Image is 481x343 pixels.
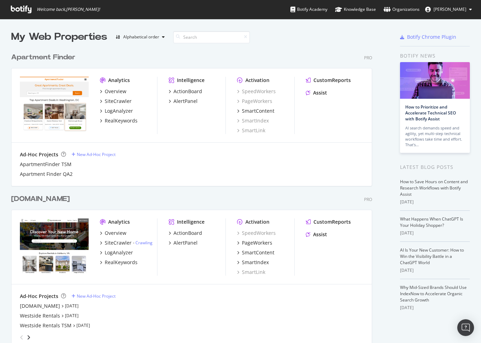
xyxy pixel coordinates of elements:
a: SmartLink [237,269,265,276]
img: apartmentfinder.com [20,77,89,132]
div: angle-right [26,334,31,341]
a: What Happens When ChatGPT Is Your Holiday Shopper? [400,216,463,228]
div: AlertPanel [173,98,198,105]
div: Botify Academy [290,6,327,13]
a: SmartIndex [237,259,269,266]
div: Pro [364,55,372,61]
div: Analytics [108,77,130,84]
div: Apartment Finder [11,52,75,62]
a: Westside Rentals TSM [20,322,72,329]
a: CustomReports [306,77,351,84]
div: AI search demands speed and agility, yet multi-step technical workflows take time and effort. Tha... [405,125,465,148]
div: [DATE] [400,230,470,236]
div: Pro [364,196,372,202]
div: Organizations [384,6,420,13]
div: LogAnalyzer [105,107,133,114]
a: [DATE] [65,313,79,319]
a: LogAnalyzer [100,249,133,256]
a: CustomReports [306,218,351,225]
div: PageWorkers [242,239,272,246]
a: PageWorkers [237,239,272,246]
img: How to Prioritize and Accelerate Technical SEO with Botify Assist [400,62,470,99]
div: - [133,240,153,246]
div: Botify news [400,52,470,60]
div: ActionBoard [173,88,202,95]
span: Welcome back, [PERSON_NAME] ! [37,7,100,12]
a: Botify Chrome Plugin [400,33,456,40]
a: How to Prioritize and Accelerate Technical SEO with Botify Assist [405,104,456,122]
div: Assist [313,89,327,96]
div: Ad-Hoc Projects [20,293,58,300]
div: RealKeywords [105,259,138,266]
a: SmartContent [237,107,274,114]
div: Knowledge Base [335,6,376,13]
div: RealKeywords [105,117,138,124]
div: Activation [245,77,269,84]
div: CustomReports [313,218,351,225]
a: [DOMAIN_NAME] [11,194,73,204]
a: RealKeywords [100,259,138,266]
div: SmartContent [242,249,274,256]
div: Ad-Hoc Projects [20,151,58,158]
a: ActionBoard [169,88,202,95]
a: AlertPanel [169,239,198,246]
img: apartments.com [20,218,89,273]
div: AlertPanel [173,239,198,246]
a: Assist [306,89,327,96]
div: [DATE] [400,199,470,205]
a: Overview [100,230,126,237]
a: New Ad-Hoc Project [72,151,116,157]
a: Crawling [135,240,153,246]
a: SmartContent [237,249,274,256]
a: AI Is Your New Customer: How to Win the Visibility Battle in a ChatGPT World [400,247,464,266]
button: Alphabetical order [113,31,168,43]
a: How to Save Hours on Content and Research Workflows with Botify Assist [400,179,468,197]
div: [DOMAIN_NAME] [20,303,60,310]
a: AlertPanel [169,98,198,105]
div: SiteCrawler [105,98,132,105]
div: Intelligence [177,218,205,225]
div: [DATE] [400,267,470,274]
a: SpeedWorkers [237,230,276,237]
a: ApartmentFinder TSM [20,161,72,168]
span: Craig Harkins [434,6,466,12]
a: Overview [100,88,126,95]
a: Apartment Finder [11,52,78,62]
a: PageWorkers [237,98,272,105]
div: ActionBoard [173,230,202,237]
a: SmartIndex [237,117,269,124]
a: Westside Rentals [20,312,60,319]
a: ActionBoard [169,230,202,237]
a: Apartment Finder QA2 [20,171,73,178]
div: LogAnalyzer [105,249,133,256]
div: Analytics [108,218,130,225]
div: Activation [245,218,269,225]
div: SmartIndex [242,259,269,266]
a: New Ad-Hoc Project [72,293,116,299]
a: SiteCrawler- Crawling [100,239,153,246]
div: SmartContent [242,107,274,114]
a: SpeedWorkers [237,88,276,95]
div: SmartLink [237,127,265,134]
div: My Web Properties [11,30,107,44]
div: Botify Chrome Plugin [407,33,456,40]
a: RealKeywords [100,117,138,124]
a: Why Mid-Sized Brands Should Use IndexNow to Accelerate Organic Search Growth [400,284,467,303]
a: LogAnalyzer [100,107,133,114]
a: [DATE] [76,322,90,328]
div: [DOMAIN_NAME] [11,194,70,204]
div: Assist [313,231,327,238]
div: angle-left [17,332,26,343]
div: CustomReports [313,77,351,84]
div: Alphabetical order [123,35,159,39]
div: Intelligence [177,77,205,84]
div: Overview [105,230,126,237]
a: Assist [306,231,327,238]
